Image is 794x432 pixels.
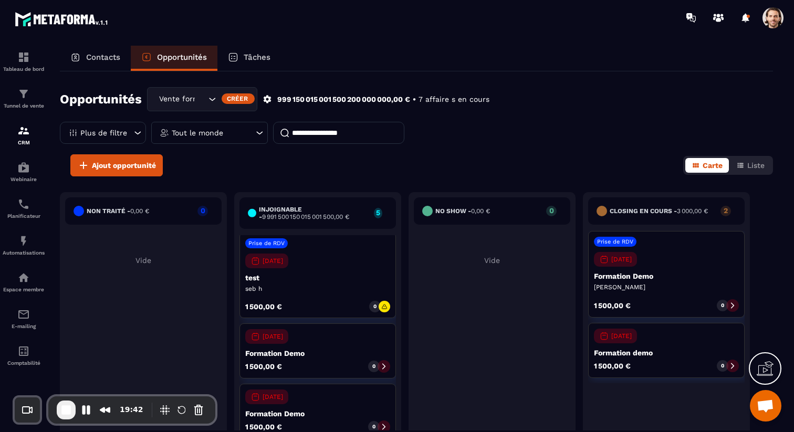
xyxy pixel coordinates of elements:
a: automationsautomationsAutomatisations [3,227,45,264]
span: Carte [703,161,723,170]
p: CRM [3,140,45,145]
p: Vide [65,256,222,265]
span: Vente formation Demo [156,93,195,105]
a: accountantaccountantComptabilité [3,337,45,374]
img: formation [17,51,30,64]
img: formation [17,124,30,137]
a: Tâches [217,46,281,71]
p: 0 [721,362,724,370]
p: Comptabilité [3,360,45,366]
img: email [17,308,30,321]
img: automations [17,271,30,284]
span: Liste [747,161,765,170]
p: Formation Demo [245,409,390,418]
a: emailemailE-mailing [3,300,45,337]
h6: Non traité - [87,207,149,215]
p: 0 [372,363,375,370]
span: Ajout opportunité [92,160,156,171]
img: formation [17,88,30,100]
p: [DATE] [263,333,283,340]
p: Prise de RDV [597,238,633,245]
p: 0 [546,207,557,214]
p: Formation Demo [594,272,739,280]
p: Tout le monde [172,129,223,136]
h6: injoignable - [259,206,368,220]
p: E-mailing [3,323,45,329]
h2: Opportunités [60,89,142,110]
span: 9 991 500 150 015 001 500,00 € [262,213,349,220]
div: Search for option [147,87,257,111]
h6: Closing en cours - [610,207,708,215]
p: Automatisations [3,250,45,256]
h6: No show - [435,207,490,215]
p: • [413,94,416,104]
p: 1 500,00 € [245,423,282,430]
a: formationformationTunnel de vente [3,80,45,117]
p: 7 affaire s en cours [419,94,489,104]
input: Search for option [195,93,206,105]
p: Formation Demo [245,349,390,357]
p: [DATE] [263,393,283,401]
span: 0,00 € [471,207,490,215]
a: Opportunités [131,46,217,71]
p: Plus de filtre [80,129,127,136]
p: 999 150 015 001 500 200 000 000,00 € [277,94,410,104]
button: Carte [685,158,729,173]
a: formationformationCRM [3,117,45,153]
p: Tunnel de vente [3,103,45,109]
p: seb h [245,285,390,293]
p: 0 [721,302,724,309]
p: Formation demo [594,349,739,357]
p: [DATE] [611,256,632,263]
button: Ajout opportunité [70,154,163,176]
span: 0,00 € [130,207,149,215]
p: Vide [414,256,570,265]
p: 1 500,00 € [594,302,631,309]
p: 2 [720,207,731,214]
p: Planificateur [3,213,45,219]
p: [PERSON_NAME] [594,283,739,291]
img: logo [15,9,109,28]
a: automationsautomationsWebinaire [3,153,45,190]
p: 0 [372,423,375,430]
a: Contacts [60,46,131,71]
p: [DATE] [611,332,632,340]
div: Créer [222,93,255,104]
a: automationsautomationsEspace membre [3,264,45,300]
p: Webinaire [3,176,45,182]
a: schedulerschedulerPlanificateur [3,190,45,227]
p: [DATE] [263,257,283,265]
p: Prise de RDV [248,240,285,247]
p: Tableau de bord [3,66,45,72]
p: 0 [373,303,377,310]
span: 3 000,00 € [677,207,708,215]
button: Liste [730,158,771,173]
img: scheduler [17,198,30,210]
p: Opportunités [157,52,207,62]
img: automations [17,235,30,247]
p: Espace membre [3,287,45,292]
p: 1 500,00 € [245,303,282,310]
p: 1 500,00 € [245,363,282,370]
p: 0 [197,207,208,214]
p: 5 [374,209,382,216]
img: automations [17,161,30,174]
a: formationformationTableau de bord [3,43,45,80]
p: test [245,273,390,282]
p: Contacts [86,52,120,62]
img: accountant [17,345,30,357]
a: Ouvrir le chat [750,390,781,422]
p: Tâches [244,52,270,62]
p: 1 500,00 € [594,362,631,370]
